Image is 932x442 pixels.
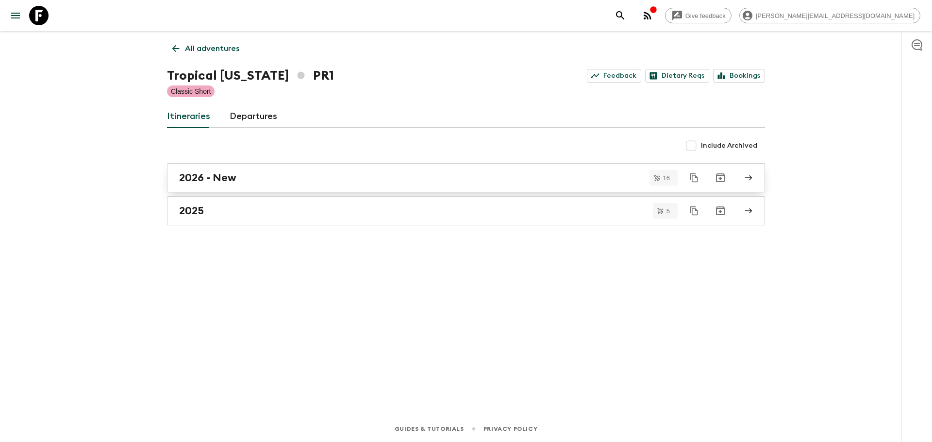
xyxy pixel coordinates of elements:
span: Include Archived [701,141,757,151]
button: Duplicate [685,202,703,220]
p: Classic Short [171,86,211,96]
h2: 2026 - New [179,171,236,184]
a: Bookings [713,69,765,83]
a: All adventures [167,39,245,58]
a: Feedback [587,69,641,83]
a: Dietary Reqs [645,69,709,83]
a: Departures [230,105,277,128]
span: 16 [657,175,676,181]
p: All adventures [185,43,239,54]
h2: 2025 [179,204,204,217]
span: [PERSON_NAME][EMAIL_ADDRESS][DOMAIN_NAME] [750,12,920,19]
span: Give feedback [680,12,731,19]
a: Itineraries [167,105,210,128]
button: Archive [711,168,730,187]
div: [PERSON_NAME][EMAIL_ADDRESS][DOMAIN_NAME] [739,8,920,23]
a: 2025 [167,196,765,225]
a: Guides & Tutorials [395,424,464,434]
a: 2026 - New [167,163,765,192]
button: search adventures [611,6,630,25]
a: Privacy Policy [483,424,537,434]
h1: Tropical [US_STATE] PR1 [167,66,334,85]
span: 5 [661,208,676,214]
button: Duplicate [685,169,703,187]
button: menu [6,6,25,25]
button: Archive [711,201,730,221]
a: Give feedback [665,8,732,23]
